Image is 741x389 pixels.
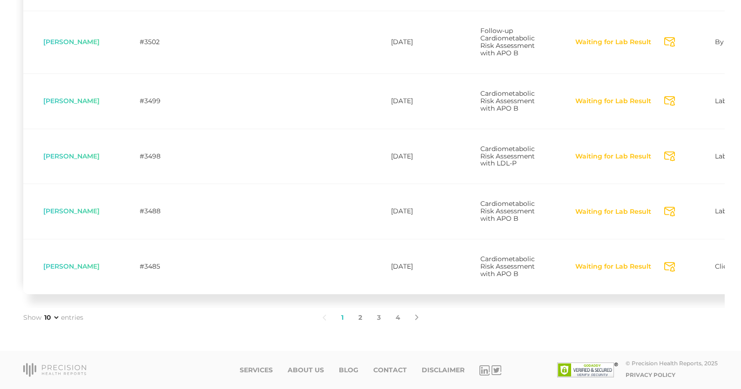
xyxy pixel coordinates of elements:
a: About Us [288,366,324,374]
div: © Precision Health Reports, 2025 [626,360,718,367]
td: [DATE] [371,239,460,294]
td: #3499 [120,73,186,129]
img: SSL site seal - click to verify [557,363,618,377]
span: [PERSON_NAME] [43,38,100,46]
td: #3488 [120,184,186,239]
a: 2 [351,308,370,328]
span: Cardiometabolic Risk Assessment with APO B [480,255,535,278]
span: Cardiometabolic Risk Assessment with APO B [480,199,535,223]
a: Blog [339,366,358,374]
span: Follow-up Cardiometabolic Risk Assessment with APO B [480,26,535,57]
td: [DATE] [371,184,460,239]
span: [PERSON_NAME] [43,152,100,160]
td: [DATE] [371,73,460,129]
a: Services [240,366,273,374]
svg: Send Notification [664,37,675,47]
span: [PERSON_NAME] [43,262,100,270]
svg: Send Notification [664,96,675,106]
td: [DATE] [371,11,460,73]
a: Privacy Policy [626,371,675,378]
span: Cardiometabolic Risk Assessment with LDL-P [480,145,535,168]
button: Waiting for Lab Result [575,38,652,47]
a: Disclaimer [422,366,465,374]
button: Waiting for Lab Result [575,152,652,161]
a: Contact [373,366,407,374]
button: Waiting for Lab Result [575,207,652,217]
td: #3485 [120,239,186,294]
span: [PERSON_NAME] [43,97,100,105]
svg: Send Notification [664,262,675,272]
svg: Send Notification [664,207,675,217]
a: 4 [388,308,408,328]
span: [PERSON_NAME] [43,207,100,215]
td: #3502 [120,11,186,73]
a: 3 [370,308,388,328]
label: Show entries [23,313,83,323]
td: #3498 [120,129,186,184]
select: Showentries [42,313,60,322]
td: [DATE] [371,129,460,184]
svg: Send Notification [664,152,675,161]
button: Waiting for Lab Result [575,262,652,271]
span: Cardiometabolic Risk Assessment with APO B [480,89,535,112]
button: Waiting for Lab Result [575,97,652,106]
